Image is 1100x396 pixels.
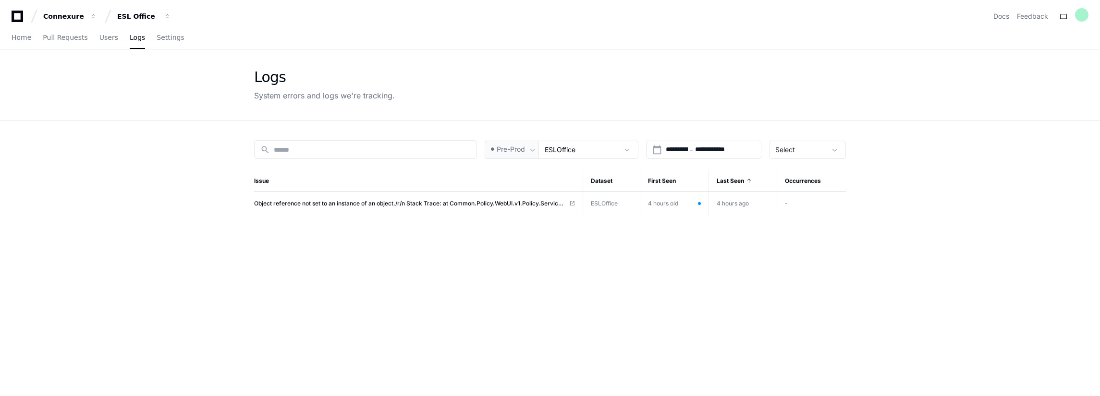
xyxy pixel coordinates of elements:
a: Home [12,27,31,49]
span: Pull Requests [43,35,87,40]
span: Settings [157,35,184,40]
mat-icon: calendar_today [652,145,662,155]
button: Connexure [39,8,101,25]
span: ESLOffice [545,145,575,154]
a: Object reference not set to an instance of an object./r/n Stack Trace: at Common.Policy.WebUI.v1.... [254,200,575,207]
th: Issue [254,170,583,192]
span: – [690,145,693,155]
span: Users [99,35,118,40]
a: Settings [157,27,184,49]
div: Connexure [43,12,85,21]
a: Users [99,27,118,49]
div: Logs [254,69,395,86]
button: Feedback [1017,12,1048,21]
div: ESL Office [117,12,159,21]
span: Select [775,145,795,154]
button: Open calendar [652,145,662,155]
th: Occurrences [777,170,846,192]
td: 4 hours old [640,192,709,215]
td: 4 hours ago [709,192,777,216]
span: Home [12,35,31,40]
a: Logs [130,27,145,49]
a: Docs [993,12,1009,21]
span: Logs [130,35,145,40]
mat-icon: search [260,145,270,155]
span: Object reference not set to an instance of an object./r/n Stack Trace: at Common.Policy.WebUI.v1.... [254,200,565,207]
button: ESL Office [113,8,175,25]
td: ESLOffice [583,192,640,216]
div: System errors and logs we're tracking. [254,90,395,101]
span: First Seen [648,177,676,185]
a: Pull Requests [43,27,87,49]
span: - [785,200,788,207]
th: Dataset [583,170,640,192]
span: Last Seen [717,177,744,185]
span: Pre-Prod [497,144,525,154]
